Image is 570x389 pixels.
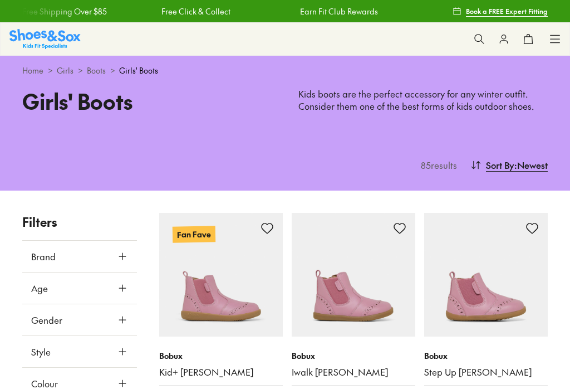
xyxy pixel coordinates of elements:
[514,158,548,172] span: : Newest
[159,213,283,337] a: Fan Fave
[22,273,137,304] button: Age
[31,281,48,295] span: Age
[31,345,51,358] span: Style
[22,65,548,76] div: > > >
[298,88,548,113] p: Kids boots are the perfect accessory for any winter outfit. Consider them one of the best forms o...
[470,153,548,177] button: Sort By:Newest
[87,65,106,76] a: Boots
[453,1,548,21] a: Book a FREE Expert Fitting
[31,313,62,327] span: Gender
[9,29,81,48] a: Shoes & Sox
[22,85,272,117] h1: Girls' Boots
[424,366,548,378] a: Step Up [PERSON_NAME]
[173,226,215,242] p: Fan Fave
[159,350,283,362] p: Bobux
[292,366,415,378] a: Iwalk [PERSON_NAME]
[9,29,81,48] img: SNS_Logo_Responsive.svg
[424,350,548,362] p: Bobux
[119,65,158,76] span: Girls' Boots
[57,65,73,76] a: Girls
[22,304,137,335] button: Gender
[31,250,56,263] span: Brand
[486,158,514,172] span: Sort By
[292,350,415,362] p: Bobux
[466,6,548,16] span: Book a FREE Expert Fitting
[22,213,137,231] p: Filters
[159,366,283,378] a: Kid+ [PERSON_NAME]
[22,241,137,272] button: Brand
[22,65,43,76] a: Home
[416,158,457,172] p: 85 results
[22,336,137,367] button: Style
